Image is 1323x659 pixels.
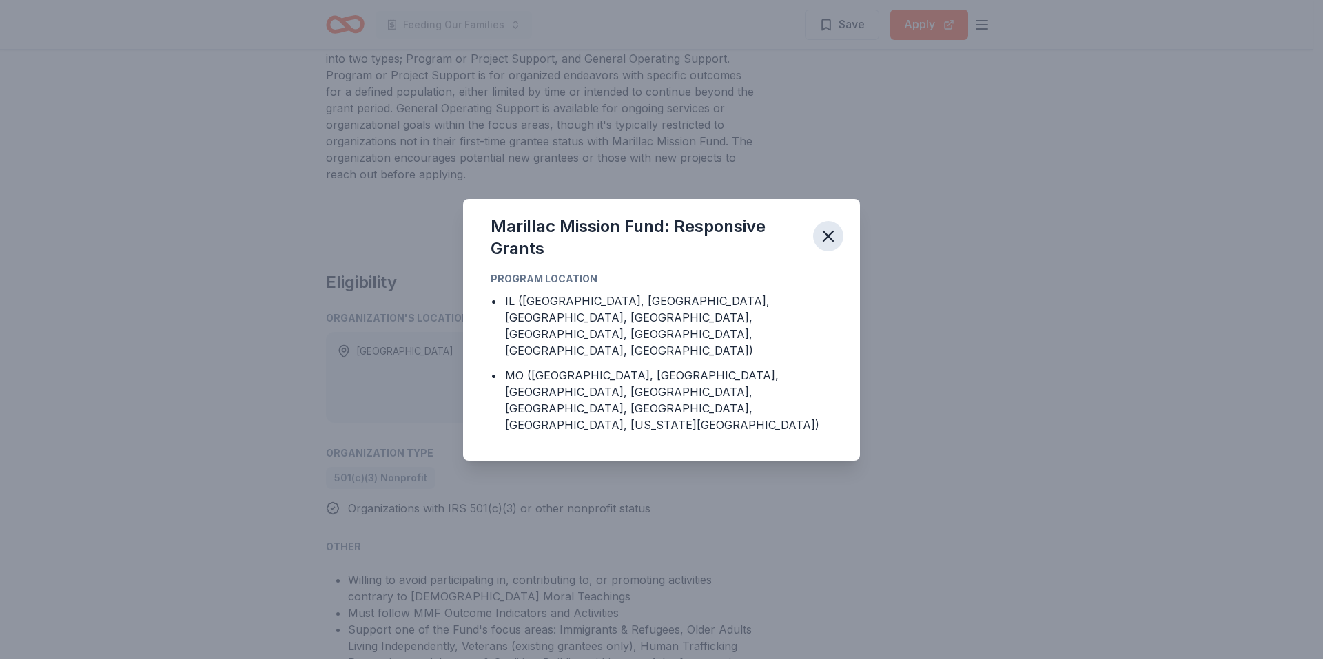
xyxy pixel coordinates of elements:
div: Program Location [491,271,832,287]
div: MO ([GEOGRAPHIC_DATA], [GEOGRAPHIC_DATA], [GEOGRAPHIC_DATA], [GEOGRAPHIC_DATA], [GEOGRAPHIC_DATA]... [505,367,832,433]
div: • [491,293,497,309]
div: IL ([GEOGRAPHIC_DATA], [GEOGRAPHIC_DATA], [GEOGRAPHIC_DATA], [GEOGRAPHIC_DATA], [GEOGRAPHIC_DATA]... [505,293,832,359]
div: Marillac Mission Fund: Responsive Grants [491,216,802,260]
div: • [491,367,497,384]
